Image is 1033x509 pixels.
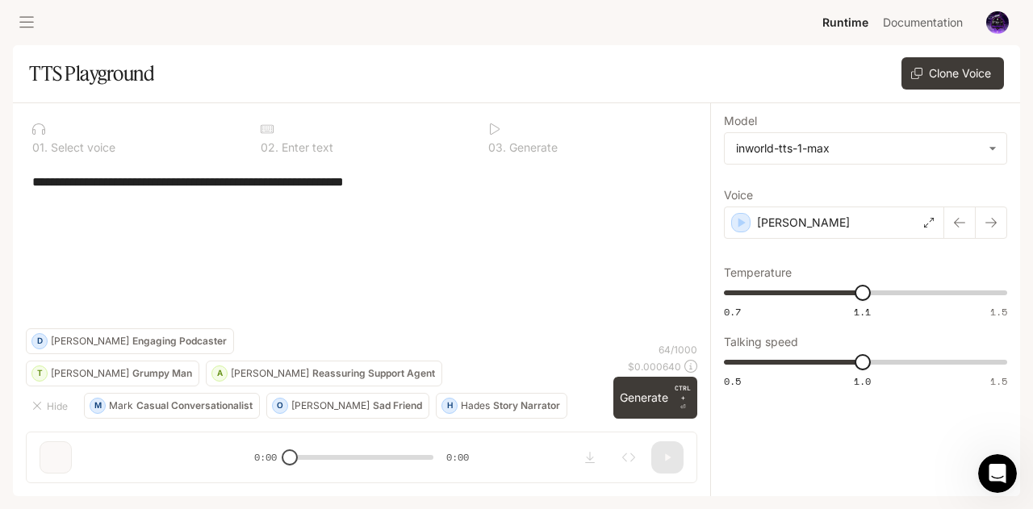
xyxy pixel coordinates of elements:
[231,369,309,378] p: [PERSON_NAME]
[981,6,1014,39] button: User avatar
[854,305,871,319] span: 1.1
[90,393,105,419] div: M
[132,369,192,378] p: Grumpy Man
[506,142,558,153] p: Generate
[822,13,868,33] span: Runtime
[986,11,1009,34] img: User avatar
[12,8,41,37] button: open drawer
[26,361,199,386] button: T[PERSON_NAME]Grumpy Man
[724,374,741,388] span: 0.5
[51,336,129,346] p: [PERSON_NAME]
[978,454,1017,493] iframe: Intercom live chat
[212,361,227,386] div: A
[312,369,435,378] p: Reassuring Support Agent
[51,369,129,378] p: [PERSON_NAME]
[724,190,753,201] p: Voice
[675,383,691,412] p: ⏎
[373,401,422,411] p: Sad Friend
[32,361,47,386] div: T
[436,393,567,419] button: HHadesStory Narrator
[854,374,871,388] span: 1.0
[261,142,278,153] p: 0 2 .
[990,374,1007,388] span: 1.5
[26,328,234,354] button: D[PERSON_NAME]Engaging Podcaster
[724,336,798,348] p: Talking speed
[757,215,850,231] p: [PERSON_NAME]
[488,142,506,153] p: 0 3 .
[736,140,981,156] div: inworld-tts-1-max
[442,393,457,419] div: H
[724,267,792,278] p: Temperature
[493,401,560,411] p: Story Narrator
[32,142,48,153] p: 0 1 .
[278,142,333,153] p: Enter text
[132,336,227,346] p: Engaging Podcaster
[136,401,253,411] p: Casual Conversationalist
[883,13,963,33] span: Documentation
[876,6,975,39] a: Documentation
[724,115,757,127] p: Model
[901,57,1004,90] button: Clone Voice
[273,393,287,419] div: O
[29,57,154,90] h1: TTS Playground
[32,328,47,354] div: D
[724,305,741,319] span: 0.7
[816,6,875,39] a: Runtime
[613,377,697,419] button: GenerateCTRL +⏎
[725,133,1006,164] div: inworld-tts-1-max
[461,401,490,411] p: Hades
[990,305,1007,319] span: 1.5
[84,393,260,419] button: MMarkCasual Conversationalist
[48,142,115,153] p: Select voice
[675,383,691,403] p: CTRL +
[266,393,429,419] button: O[PERSON_NAME]Sad Friend
[26,393,77,419] button: Hide
[291,401,370,411] p: [PERSON_NAME]
[206,361,442,386] button: A[PERSON_NAME]Reassuring Support Agent
[109,401,133,411] p: Mark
